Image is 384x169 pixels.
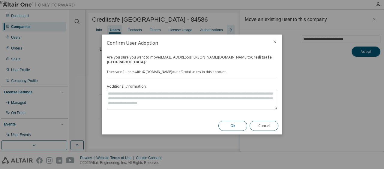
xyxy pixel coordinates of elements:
h2: Confirm User Adoption [102,35,268,51]
strong: Creditsafe [GEOGRAPHIC_DATA] [107,55,272,65]
div: Are you sure you want to move [EMAIL_ADDRESS][PERSON_NAME][DOMAIN_NAME] to ? [107,55,277,65]
button: Cancel [250,121,278,131]
button: Ok [218,121,247,131]
label: Additional Information: [107,84,277,89]
div: There are 2 users with @ [DOMAIN_NAME] out of 2 total users in this account. [107,69,277,74]
button: close [272,39,277,44]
